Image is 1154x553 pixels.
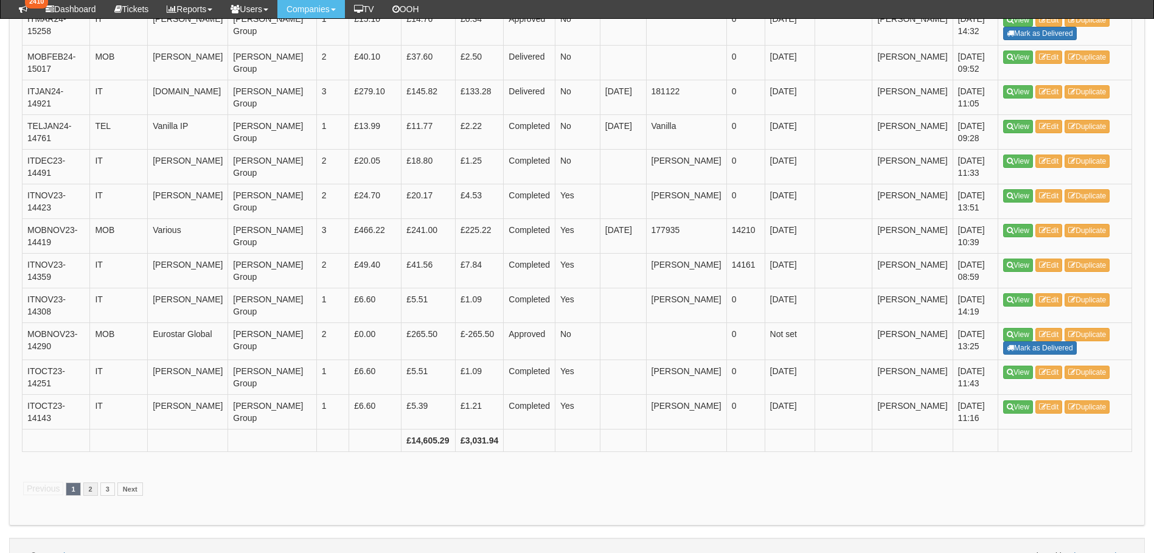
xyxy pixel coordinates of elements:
td: 0 [726,184,765,218]
td: 0 [726,45,765,80]
th: £3,031.94 [455,430,503,452]
a: Duplicate [1065,259,1110,272]
td: ITNOV23-14308 [23,288,90,322]
td: [PERSON_NAME] [148,253,228,288]
td: IT [90,8,148,46]
td: [PERSON_NAME] [646,288,726,322]
td: Delivered [504,45,555,80]
td: [DATE] [600,80,646,114]
span: Previous [23,482,63,495]
td: 181122 [646,80,726,114]
td: [PERSON_NAME] [872,184,953,218]
td: [DATE] 09:28 [953,114,998,149]
td: Yes [555,360,600,395]
td: [PERSON_NAME] [646,360,726,395]
td: Yes [555,288,600,322]
td: £41.56 [401,253,456,288]
td: [DATE] 13:25 [953,322,998,360]
td: [PERSON_NAME] [646,184,726,218]
td: ITNOV23-14359 [23,253,90,288]
td: IT [90,149,148,184]
td: [PERSON_NAME] [646,395,726,430]
td: £279.10 [349,80,401,114]
a: Mark as Delivered [1003,341,1077,355]
td: Delivered [504,80,555,114]
td: 1 [316,395,349,430]
td: [DATE] 11:43 [953,360,998,395]
td: £13.99 [349,114,401,149]
td: ITJAN24-14921 [23,80,90,114]
td: [PERSON_NAME] [148,8,228,46]
td: Various [148,218,228,253]
td: IT [90,184,148,218]
td: 1 [316,288,349,322]
td: Completed [504,360,555,395]
td: IT [90,360,148,395]
td: [PERSON_NAME] [872,8,953,46]
td: 2 [316,322,349,360]
td: [PERSON_NAME] Group [228,218,316,253]
a: Edit [1035,120,1063,133]
td: 0 [726,288,765,322]
a: View [1003,293,1033,307]
a: View [1003,259,1033,272]
td: [PERSON_NAME] [646,253,726,288]
td: Yes [555,184,600,218]
td: [DATE] 14:19 [953,288,998,322]
a: Duplicate [1065,400,1110,414]
td: [PERSON_NAME] [148,360,228,395]
td: [DATE] [765,218,815,253]
td: [PERSON_NAME] [148,45,228,80]
td: No [555,80,600,114]
td: [DATE] [765,45,815,80]
td: Completed [504,184,555,218]
td: [PERSON_NAME] Group [228,184,316,218]
td: [DATE] 11:33 [953,149,998,184]
td: Completed [504,218,555,253]
td: [DATE] [765,184,815,218]
td: £49.40 [349,253,401,288]
td: IT [90,253,148,288]
td: Eurostar Global [148,322,228,360]
td: [DATE] [765,253,815,288]
a: View [1003,13,1033,27]
td: ITNOV23-14423 [23,184,90,218]
td: Vanilla [646,114,726,149]
a: Duplicate [1065,50,1110,64]
a: Duplicate [1065,328,1110,341]
a: View [1003,328,1033,341]
td: IT [90,395,148,430]
td: [PERSON_NAME] [872,45,953,80]
td: 0 [726,114,765,149]
td: 0 [726,360,765,395]
td: £2.22 [455,114,503,149]
td: ITDEC23-14491 [23,149,90,184]
td: [DATE] [600,218,646,253]
td: No [555,45,600,80]
td: [PERSON_NAME] [872,360,953,395]
a: View [1003,85,1033,99]
a: Edit [1035,293,1063,307]
td: 0 [726,149,765,184]
td: [PERSON_NAME] Group [228,149,316,184]
td: 3 [316,218,349,253]
td: [DATE] 08:59 [953,253,998,288]
a: View [1003,224,1033,237]
td: £14.76 [401,8,456,46]
td: £5.39 [401,395,456,430]
td: £1.09 [455,360,503,395]
a: Duplicate [1065,13,1110,27]
td: [DOMAIN_NAME] [148,80,228,114]
td: [DATE] [765,395,815,430]
td: 177935 [646,218,726,253]
a: Duplicate [1065,120,1110,133]
td: 1 [316,360,349,395]
td: 2 [316,45,349,80]
td: 0 [726,80,765,114]
td: £265.50 [401,322,456,360]
td: £20.17 [401,184,456,218]
td: [DATE] 14:32 [953,8,998,46]
a: Duplicate [1065,85,1110,99]
td: Approved [504,322,555,360]
td: £466.22 [349,218,401,253]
